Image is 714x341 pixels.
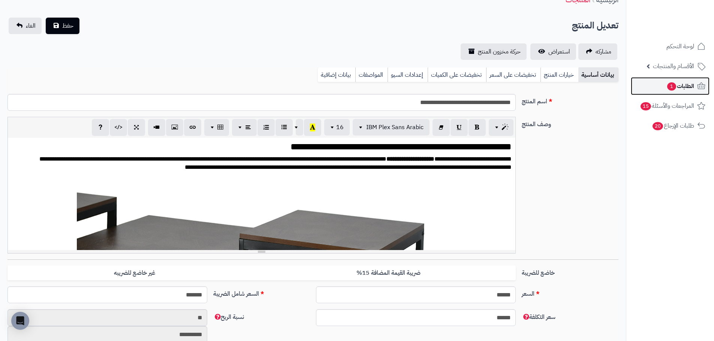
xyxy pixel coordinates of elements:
label: السعر [519,286,621,298]
span: حفظ [62,21,73,30]
span: طلبات الإرجاع [652,121,694,131]
span: حركة مخزون المنتج [478,47,521,56]
div: Open Intercom Messenger [11,312,29,330]
a: بيانات أساسية [578,67,618,82]
a: بيانات إضافية [318,67,355,82]
a: لوحة التحكم [631,37,710,55]
span: سعر التكلفة [522,313,555,322]
span: الطلبات [666,81,694,91]
img: logo-2.png [663,21,707,37]
a: إعدادات السيو [388,67,428,82]
label: ضريبة القيمة المضافة 15% [262,265,516,281]
button: IBM Plex Sans Arabic [353,119,430,136]
label: السعر شامل الضريبة [210,286,313,298]
span: IBM Plex Sans Arabic [366,123,424,132]
a: استعراض [530,43,576,60]
a: تخفيضات على السعر [486,67,540,82]
button: 16 [324,119,350,136]
a: المراجعات والأسئلة15 [631,97,710,115]
span: 20 [653,122,663,130]
label: وصف المنتج [519,117,621,129]
span: المراجعات والأسئلة [640,101,694,111]
span: 15 [641,102,651,110]
label: اسم المنتج [519,94,621,106]
label: خاضع للضريبة [519,265,621,277]
a: حركة مخزون المنتج [461,43,527,60]
span: لوحة التحكم [666,41,694,52]
a: الطلبات1 [631,77,710,95]
a: مشاركه [578,43,617,60]
label: غير خاضع للضريبه [7,265,262,281]
a: خيارات المنتج [540,67,578,82]
span: 1 [667,82,676,91]
button: حفظ [46,18,79,34]
a: الغاء [9,18,42,34]
span: استعراض [548,47,570,56]
a: تخفيضات على الكميات [428,67,486,82]
span: 16 [336,123,344,132]
span: مشاركه [596,47,611,56]
span: نسبة الربح [213,313,244,322]
h2: تعديل المنتج [572,18,618,33]
a: طلبات الإرجاع20 [631,117,710,135]
span: الغاء [26,21,36,30]
span: الأقسام والمنتجات [653,61,694,71]
a: المواصفات [355,67,388,82]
